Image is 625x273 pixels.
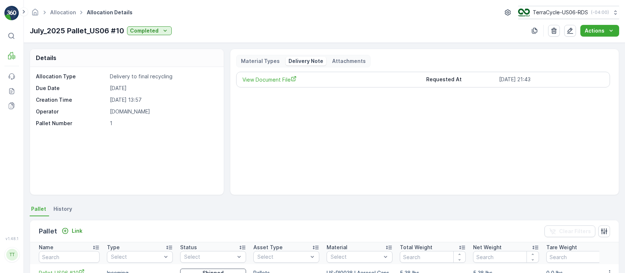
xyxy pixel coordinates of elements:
button: TT [4,242,19,267]
p: Creation Time [36,96,107,104]
p: 1 [110,120,216,127]
p: [DOMAIN_NAME] [110,108,216,115]
input: Search [473,251,539,263]
p: Link [72,227,82,235]
p: Select [184,253,235,261]
input: Search [546,251,612,263]
p: TerraCycle-US06-RDS [533,9,588,16]
input: Search [400,251,466,263]
p: Asset Type [253,244,283,251]
button: Actions [580,25,619,37]
img: TC_C3o3iPs_sC03ArS.png [518,8,530,16]
a: View Document File [242,76,420,83]
p: [DATE] 13:57 [110,96,216,104]
p: July_2025 Pallet_US06 #10 [30,25,124,36]
p: [DATE] [110,85,216,92]
p: Name [39,244,53,251]
p: Delivery Note [289,57,323,65]
p: Total Weight [400,244,432,251]
p: Due Date [36,85,107,92]
span: Pallet [31,205,46,213]
p: Select [111,253,161,261]
p: Type [107,244,120,251]
span: v 1.48.1 [4,236,19,241]
img: logo [4,6,19,20]
span: Allocation Details [85,9,134,16]
p: Actions [585,27,604,34]
input: Search [39,251,100,263]
span: History [53,205,72,213]
p: Pallet [39,226,57,236]
button: TerraCycle-US06-RDS(-04:00) [518,6,619,19]
p: Material [327,244,347,251]
a: Allocation [50,9,76,15]
p: Net Weight [473,244,502,251]
button: Clear Filters [544,225,595,237]
p: Select [331,253,381,261]
p: ( -04:00 ) [591,10,609,15]
p: [DATE] 21:43 [499,76,604,83]
div: TT [6,249,18,261]
p: Requested At [426,76,496,83]
p: Material Types [241,57,280,65]
p: Delivery to final recycling [110,73,216,80]
p: Allocation Type [36,73,107,80]
p: Select [257,253,308,261]
button: Link [59,227,85,235]
p: Operator [36,108,107,115]
a: Homepage [31,11,39,17]
p: Attachments [332,57,366,65]
p: Status [180,244,197,251]
p: Details [36,53,56,62]
p: Clear Filters [559,228,591,235]
button: Completed [127,26,172,35]
p: Tare Weight [546,244,577,251]
p: Pallet Number [36,120,107,127]
p: Completed [130,27,159,34]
